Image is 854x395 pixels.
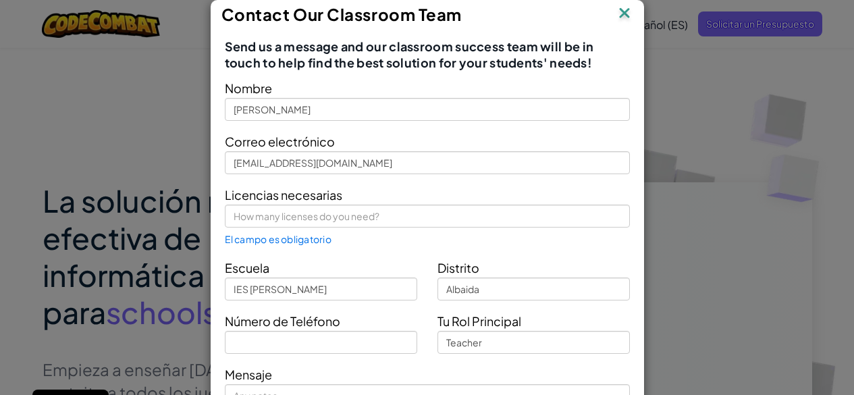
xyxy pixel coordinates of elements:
span: Mensaje [225,367,272,382]
input: How many licenses do you need? [225,205,630,228]
span: Tu Rol Principal [437,313,521,329]
input: Teacher, Principal, etc. [437,331,630,354]
span: Número de Teléfono [225,313,340,329]
span: Nombre [225,80,272,96]
span: Send us a message and our classroom success team will be in touch to help find the best solution ... [225,38,630,71]
span: Correo electrónico [225,134,335,149]
span: Licencias necesarias [225,187,342,203]
span: Escuela [225,260,269,275]
span: Distrito [437,260,479,275]
span: El campo es obligatorio [225,234,331,244]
